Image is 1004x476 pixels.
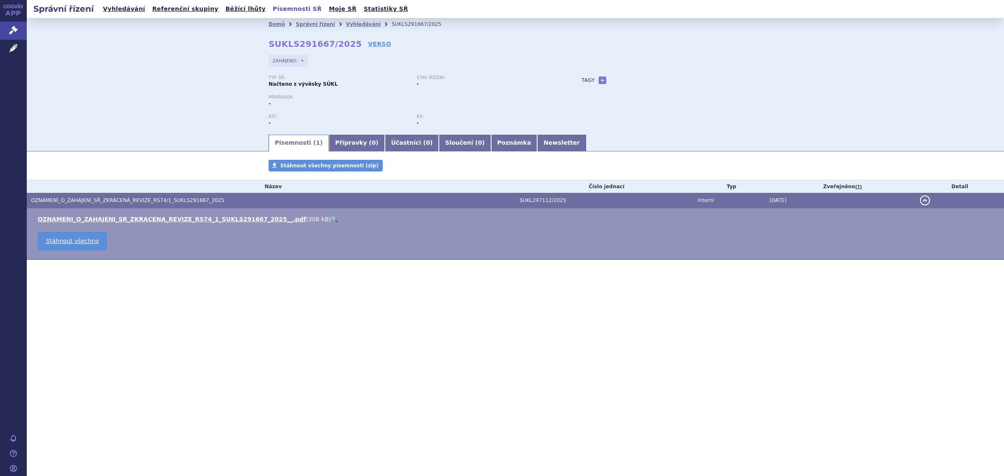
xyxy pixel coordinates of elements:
th: Číslo jednací [515,180,694,193]
p: Typ SŘ: [269,75,408,80]
span: - [269,101,271,107]
a: Sloučení (0) [439,135,491,151]
strong: - [417,120,419,126]
a: Písemnosti (1) [269,135,329,151]
a: Přípravky (0) [329,135,384,151]
span: 0 [372,139,376,146]
strong: - [302,58,304,64]
a: Referenční skupiny [150,3,221,15]
h3: Tagy [581,75,595,85]
a: Písemnosti SŘ [270,3,324,15]
p: ATC: [269,114,408,119]
strong: - [417,81,419,87]
a: Poznámka [491,135,538,151]
p: Stav řízení: [417,75,556,80]
a: Statistiky SŘ [361,3,410,15]
a: Moje SŘ [326,3,359,15]
span: 0 [426,139,430,146]
a: 🔍 [331,216,338,223]
span: 308 kB [308,216,329,223]
span: Interní [698,197,714,203]
a: Vyhledávání [346,21,381,27]
a: Účastníci (0) [385,135,439,151]
th: Detail [916,180,1004,193]
span: Stáhnout všechny písemnosti (zip) [280,163,379,169]
td: SUKL297112/2025 [515,193,694,208]
strong: SUKLS291667/2025 [269,39,362,49]
li: SUKLS291667/2025 [392,18,452,31]
h2: Správní řízení [27,3,100,15]
td: [DATE] [765,193,915,208]
strong: - [269,120,271,126]
a: Stáhnout všechny písemnosti (zip) [269,160,383,171]
span: 1 [316,139,320,146]
a: + [599,77,606,84]
button: detail [920,195,930,205]
p: Přípravek: [269,95,565,100]
span: Zahájeno: [273,57,299,64]
a: Vyhledávání [100,3,148,15]
a: OZNAMENI_O_ZAHAJENI_SR_ZKRACENA_REVIZE_RS74_1_SUKLS291667_2025__.pdf [38,216,306,223]
abbr: (?) [855,184,862,190]
a: Domů [269,21,285,27]
a: Newsletter [537,135,586,151]
strong: Načteno z vývěsky SÚKL [269,81,338,87]
span: 0 [478,139,482,146]
a: Správní řízení [296,21,335,27]
a: Běžící lhůty [223,3,268,15]
th: Zveřejněno [765,180,915,193]
a: Stáhnout všechno [38,232,107,251]
th: Název [27,180,515,193]
a: VERSO [368,40,391,48]
th: Typ [694,180,766,193]
p: RS: [417,114,556,119]
span: OZNÁMENÍ_O_ZAHÁJENÍ_SŘ_ZKRÁCENÁ_REVIZE_RS74/1_SUKLS291667_2025 [31,197,224,203]
li: ( ) [38,215,996,223]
